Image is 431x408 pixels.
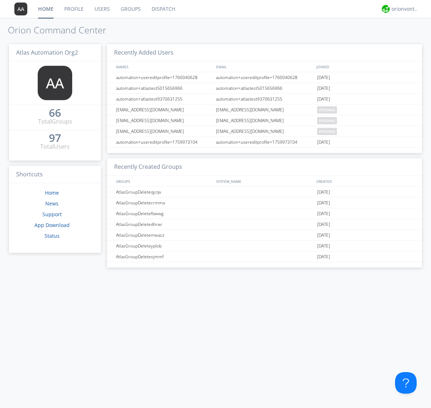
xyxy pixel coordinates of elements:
div: AtlasGroupDeletemwacz [114,230,214,240]
div: automation+atlastest9370631255 [114,94,214,104]
span: pending [317,106,337,113]
div: [EMAIL_ADDRESS][DOMAIN_NAME] [114,105,214,115]
a: automation+usereditprofile+1760040628automation+usereditprofile+1760040628[DATE] [107,72,422,83]
iframe: Toggle Customer Support [395,372,417,394]
h3: Recently Created Groups [107,158,422,176]
div: NAMES [114,61,213,72]
a: News [45,200,59,207]
div: automation+atlastest5015656966 [114,83,214,93]
h3: Recently Added Users [107,44,422,62]
span: [DATE] [317,251,330,262]
div: [EMAIL_ADDRESS][DOMAIN_NAME] [214,105,315,115]
div: automation+atlastest5015656966 [214,83,315,93]
span: [DATE] [317,72,330,83]
span: pending [317,117,337,124]
a: 66 [49,109,61,117]
a: AtlasGroupDeleteqjcqv[DATE] [107,187,422,198]
div: [EMAIL_ADDRESS][DOMAIN_NAME] [214,126,315,136]
span: [DATE] [317,219,330,230]
div: 66 [49,109,61,116]
img: 373638.png [14,3,27,15]
a: Home [45,189,59,196]
span: pending [317,128,337,135]
div: AtlasGroupDeleteyplob [114,241,214,251]
div: Total Groups [38,117,72,126]
a: AtlasGroupDeleteojmmf[DATE] [107,251,422,262]
span: [DATE] [317,230,330,241]
div: automation+usereditprofile+1760040628 [214,72,315,83]
div: automation+usereditprofile+1760040628 [114,72,214,83]
a: AtlasGroupDeletefbwwg[DATE] [107,208,422,219]
div: GROUPS [114,176,213,186]
span: Atlas Automation Org2 [16,48,78,56]
span: [DATE] [317,208,330,219]
a: automation+atlastest5015656966automation+atlastest5015656966[DATE] [107,83,422,94]
a: AtlasGroupDeletedhrwi[DATE] [107,219,422,230]
a: [EMAIL_ADDRESS][DOMAIN_NAME][EMAIL_ADDRESS][DOMAIN_NAME]pending [107,105,422,115]
div: automation+atlastest9370631255 [214,94,315,104]
div: 97 [49,134,61,142]
div: automation+usereditprofile+1759973104 [214,137,315,147]
a: [EMAIL_ADDRESS][DOMAIN_NAME][EMAIL_ADDRESS][DOMAIN_NAME]pending [107,126,422,137]
div: [EMAIL_ADDRESS][DOMAIN_NAME] [114,126,214,136]
a: AtlasGroupDeleteyplob[DATE] [107,241,422,251]
div: AtlasGroupDeleteojmmf [114,251,214,262]
div: orionvontas+atlas+automation+org2 [391,5,418,13]
a: automation+atlastest9370631255automation+atlastest9370631255[DATE] [107,94,422,105]
a: automation+usereditprofile+1759973104automation+usereditprofile+1759973104[DATE] [107,137,422,148]
div: [EMAIL_ADDRESS][DOMAIN_NAME] [114,115,214,126]
div: AtlasGroupDeletecrmma [114,198,214,208]
a: AtlasGroupDeletemwacz[DATE] [107,230,422,241]
span: [DATE] [317,187,330,198]
div: automation+usereditprofile+1759973104 [114,137,214,147]
span: [DATE] [317,94,330,105]
a: [EMAIL_ADDRESS][DOMAIN_NAME][EMAIL_ADDRESS][DOMAIN_NAME]pending [107,115,422,126]
a: Status [45,232,60,239]
a: AtlasGroupDeletecrmma[DATE] [107,198,422,208]
a: 97 [49,134,61,143]
span: [DATE] [317,198,330,208]
img: 373638.png [38,66,72,100]
h3: Shortcuts [9,166,101,184]
a: App Download [34,222,70,228]
div: CREATED [315,176,415,186]
div: JOINED [315,61,415,72]
div: AtlasGroupDeletefbwwg [114,208,214,219]
div: AtlasGroupDeletedhrwi [114,219,214,229]
span: [DATE] [317,83,330,94]
div: SYSTEM_NAME [214,176,315,186]
div: EMAIL [214,61,315,72]
div: Total Users [40,143,70,151]
img: 29d36aed6fa347d5a1537e7736e6aa13 [382,5,390,13]
div: [EMAIL_ADDRESS][DOMAIN_NAME] [214,115,315,126]
div: AtlasGroupDeleteqjcqv [114,187,214,197]
a: Support [42,211,62,218]
span: [DATE] [317,241,330,251]
span: [DATE] [317,137,330,148]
